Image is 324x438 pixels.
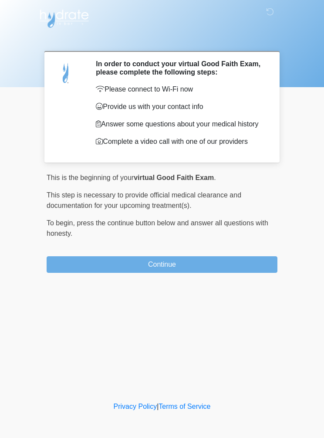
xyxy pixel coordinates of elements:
h2: In order to conduct your virtual Good Faith Exam, please complete the following steps: [96,60,264,76]
a: Privacy Policy [114,403,157,410]
p: Complete a video call with one of our providers [96,136,264,147]
a: | [157,403,159,410]
span: press the continue button below and answer all questions with honesty. [47,219,268,237]
a: Terms of Service [159,403,210,410]
span: This step is necessary to provide official medical clearance and documentation for your upcoming ... [47,191,241,209]
img: Agent Avatar [53,60,79,86]
button: Continue [47,256,277,273]
p: Please connect to Wi-Fi now [96,84,264,95]
strong: virtual Good Faith Exam [134,174,214,181]
h1: ‎ ‎ ‎ ‎ [40,31,284,48]
span: This is the beginning of your [47,174,134,181]
img: Hydrate IV Bar - Flagstaff Logo [38,7,90,28]
p: Provide us with your contact info [96,102,264,112]
p: Answer some questions about your medical history [96,119,264,129]
span: To begin, [47,219,77,227]
span: . [214,174,216,181]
